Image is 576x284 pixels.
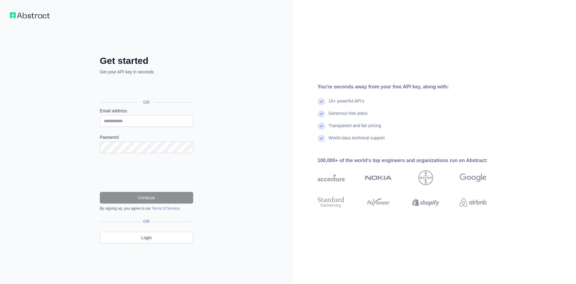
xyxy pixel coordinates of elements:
div: Generous free plans [329,110,368,123]
img: check mark [318,123,325,130]
a: Login [100,232,193,243]
label: Email address [100,108,193,114]
iframe: reCAPTCHA [100,161,193,185]
div: 100,000+ of the world's top engineers and organizations run on Abstract: [318,157,506,164]
img: check mark [318,98,325,105]
iframe: Botão "Fazer login com o Google" [97,82,195,95]
img: check mark [318,135,325,142]
img: nokia [365,170,392,185]
img: shopify [412,196,439,209]
div: 15+ powerful API's [329,98,364,110]
span: OR [138,99,155,105]
h2: Get started [100,55,193,66]
img: check mark [318,110,325,118]
div: World-class technical support [329,135,385,147]
img: airbnb [460,196,487,209]
img: google [460,170,487,185]
img: bayer [418,170,433,185]
img: payoneer [365,196,392,209]
div: By signing up, you agree to our . [100,206,193,211]
label: Password [100,134,193,140]
button: Continue [100,192,193,204]
a: Terms of Service [152,206,179,211]
img: stanford university [318,196,345,209]
img: Workflow [10,12,50,18]
img: accenture [318,170,345,185]
div: You're seconds away from your free API key, along with: [318,83,506,91]
span: OR [141,218,152,224]
p: Get your API key in seconds [100,69,193,75]
div: Transparent and fair pricing [329,123,381,135]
